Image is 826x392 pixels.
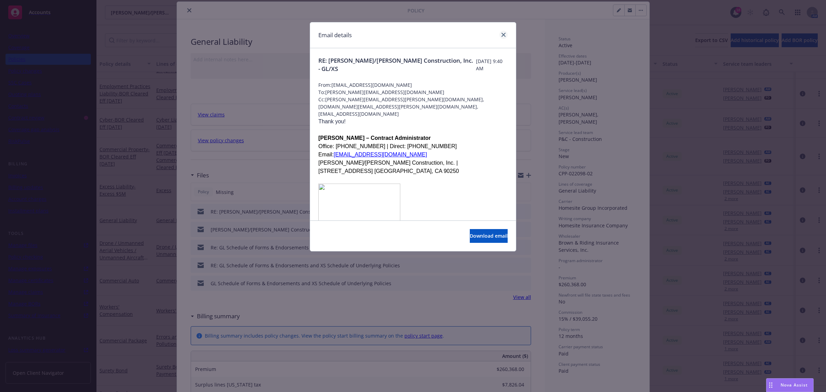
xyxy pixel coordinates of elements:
span: Download email [470,233,508,239]
span: Nova Assist [781,382,808,388]
button: Download email [470,229,508,243]
div: Drag to move [766,379,775,392]
button: Nova Assist [766,378,814,392]
img: image001.png@01DC2226.3918F1F0 [318,184,400,228]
